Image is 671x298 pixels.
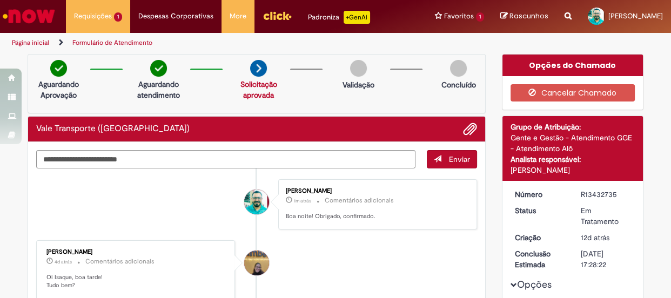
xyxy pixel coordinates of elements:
[250,60,267,77] img: arrow-next.png
[74,11,112,22] span: Requisições
[511,154,635,165] div: Analista responsável:
[441,79,476,90] p: Concluído
[286,188,466,194] div: [PERSON_NAME]
[350,60,367,77] img: img-circle-grey.png
[132,79,185,100] p: Aguardando atendimento
[476,12,484,22] span: 1
[502,55,643,76] div: Opções do Chamado
[32,79,85,100] p: Aguardando Aprovação
[511,165,635,175] div: [PERSON_NAME]
[500,11,548,22] a: Rascunhos
[450,60,467,77] img: img-circle-grey.png
[427,150,477,168] button: Enviar
[343,79,374,90] p: Validação
[8,33,439,53] ul: Trilhas de página
[286,212,466,221] p: Boa noite! Obrigado, confirmado.
[294,198,311,204] span: 1m atrás
[240,79,277,100] a: Solicitação aprovada
[581,233,609,242] span: 12d atrás
[138,11,213,22] span: Despesas Corporativas
[325,196,394,205] small: Comentários adicionais
[507,205,573,216] dt: Status
[55,259,72,265] span: 4d atrás
[244,250,269,275] div: Amanda De Campos Gomes Do Nascimento
[581,233,609,242] time: 20/08/2025 14:34:10
[46,249,226,255] div: [PERSON_NAME]
[581,232,631,243] div: 20/08/2025 14:34:10
[244,189,269,214] div: Isaque Da Silva Theodoro
[1,5,57,27] img: ServiceNow
[50,60,67,77] img: check-circle-green.png
[509,11,548,21] span: Rascunhos
[36,150,415,168] textarea: Digite sua mensagem aqui...
[36,124,190,134] h2: Vale Transporte (VT) Histórico de tíquete
[507,248,573,270] dt: Conclusão Estimada
[511,132,635,154] div: Gente e Gestão - Atendimento GGE - Atendimento Alô
[444,11,474,22] span: Favoritos
[150,60,167,77] img: check-circle-green.png
[581,205,631,227] div: Em Tratamento
[463,122,477,136] button: Adicionar anexos
[114,12,122,22] span: 1
[511,84,635,101] button: Cancelar Chamado
[294,198,311,204] time: 31/08/2025 19:47:15
[608,11,663,21] span: [PERSON_NAME]
[55,259,72,265] time: 28/08/2025 15:25:24
[507,189,573,200] dt: Número
[507,232,573,243] dt: Criação
[230,11,246,22] span: More
[511,121,635,132] div: Grupo de Atribuição:
[581,189,631,200] div: R13432735
[449,154,470,164] span: Enviar
[263,8,292,24] img: click_logo_yellow_360x200.png
[344,11,370,24] p: +GenAi
[85,257,155,266] small: Comentários adicionais
[581,248,631,270] div: [DATE] 17:28:22
[308,11,370,24] div: Padroniza
[72,38,152,47] a: Formulário de Atendimento
[12,38,49,47] a: Página inicial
